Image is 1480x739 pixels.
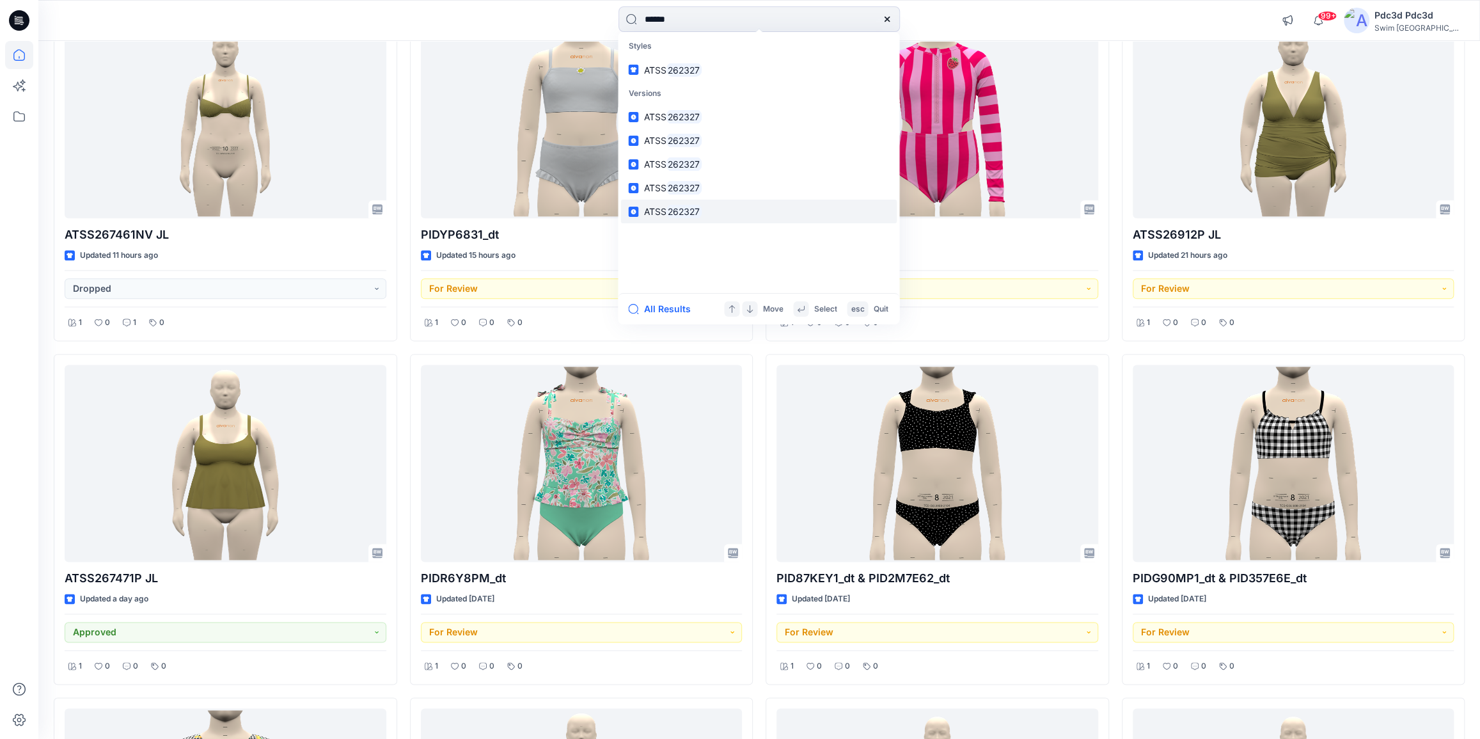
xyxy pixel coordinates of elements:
span: 99+ [1318,11,1337,21]
p: Versions [620,82,897,106]
p: 1 [791,660,794,673]
p: 1 [1147,316,1150,330]
p: Move [762,303,783,316]
p: 0 [461,316,466,330]
mark: 262327 [666,204,702,219]
p: Updated 15 hours ago [436,249,516,262]
a: ATSS262327 [620,129,897,152]
p: 0 [105,316,110,330]
p: ATSS26912P JL [1133,226,1454,244]
a: ATSS262327 [620,152,897,176]
a: ATSS262327 [620,176,897,200]
button: All Results [628,301,698,317]
p: 1 [79,316,82,330]
p: ATSS267471P JL [65,569,386,587]
p: PIDKL46XP_dt [776,226,1098,244]
span: ATSS [643,135,666,146]
p: Updated [DATE] [792,592,850,606]
p: 0 [489,660,494,673]
p: 1 [1147,660,1150,673]
p: Quit [873,303,888,316]
p: Updated [DATE] [436,592,494,606]
p: Styles [620,35,897,58]
p: Select [814,303,837,316]
mark: 262327 [666,180,702,195]
p: PIDR6Y8PM_dt [421,569,743,587]
p: 0 [817,660,822,673]
p: PIDYP6831_dt [421,226,743,244]
a: ATSS262327 [620,58,897,82]
a: ATSS267461NV JL [65,21,386,218]
p: 1 [79,660,82,673]
a: PIDYP6831_dt [421,21,743,218]
a: PID87KEY1_dt & PID2M7E62_dt [776,365,1098,562]
mark: 262327 [666,133,702,148]
p: 0 [1173,660,1178,673]
mark: 262327 [666,157,702,171]
mark: 262327 [666,63,702,77]
p: 0 [1229,660,1234,673]
p: 0 [517,316,523,330]
p: 1 [133,316,136,330]
img: avatar [1344,8,1369,33]
span: ATSS [643,206,666,217]
div: Swim [GEOGRAPHIC_DATA] [1374,23,1464,33]
a: PIDKL46XP_dt [776,21,1098,218]
p: 0 [1229,316,1234,330]
p: 0 [105,660,110,673]
p: 0 [1201,316,1206,330]
p: 1 [435,660,438,673]
p: PID87KEY1_dt & PID2M7E62_dt [776,569,1098,587]
p: esc [851,303,864,316]
p: ATSS267461NV JL [65,226,386,244]
a: ATSS262327 [620,200,897,223]
p: 0 [461,660,466,673]
p: 0 [159,316,164,330]
span: ATSS [643,111,666,122]
p: 0 [489,316,494,330]
a: PIDG90MP1_dt & PID357E6E_dt [1133,365,1454,562]
a: ATSS267471P JL [65,365,386,562]
p: 0 [1173,316,1178,330]
p: 0 [1201,660,1206,673]
p: Updated a day ago [80,592,148,606]
div: Pdc3d Pdc3d [1374,8,1464,23]
p: Updated [DATE] [1148,592,1206,606]
span: ATSS [643,182,666,193]
p: Updated 21 hours ago [1148,249,1227,262]
span: ATSS [643,159,666,170]
p: 1 [435,316,438,330]
a: PIDR6Y8PM_dt [421,365,743,562]
p: 0 [873,660,878,673]
p: PIDG90MP1_dt & PID357E6E_dt [1133,569,1454,587]
a: ATSS26912P JL [1133,21,1454,218]
p: 0 [161,660,166,673]
span: ATSS [643,65,666,75]
mark: 262327 [666,109,702,124]
p: Updated 11 hours ago [80,249,158,262]
a: ATSS262327 [620,105,897,129]
p: 0 [133,660,138,673]
p: 0 [517,660,523,673]
p: 0 [845,660,850,673]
